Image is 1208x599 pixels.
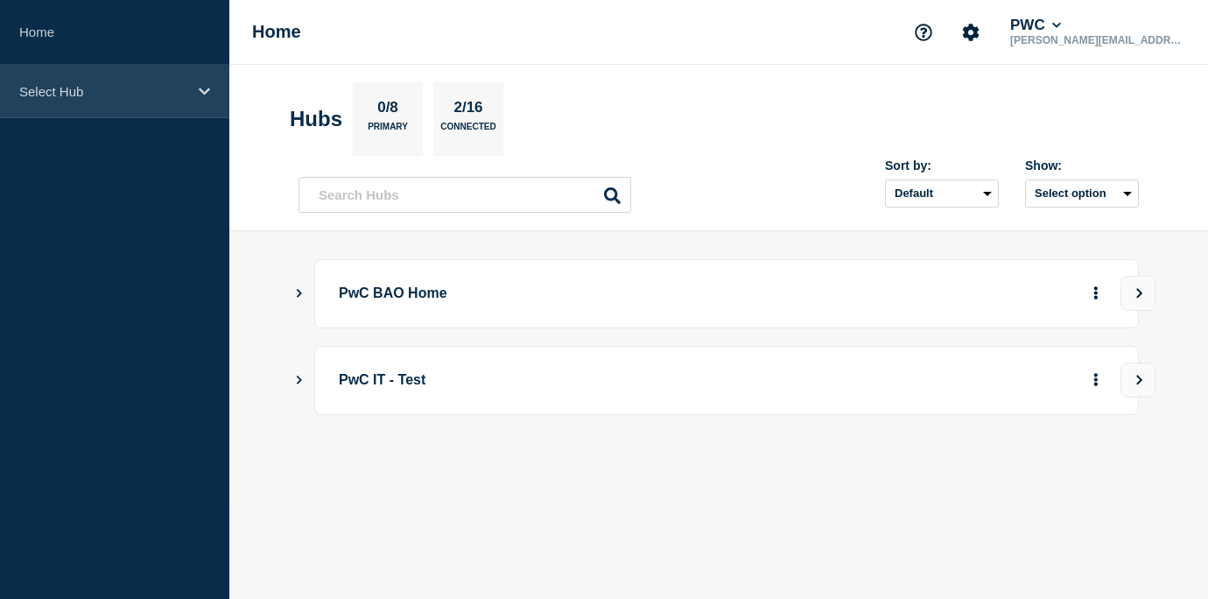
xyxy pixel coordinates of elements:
button: PWC [1007,17,1064,34]
p: PwC IT - Test [339,364,823,397]
div: Sort by: [885,159,999,173]
p: Primary [368,122,408,140]
p: Connected [440,122,495,140]
select: Sort by [885,180,999,208]
button: More actions [1085,364,1107,397]
p: [PERSON_NAME][EMAIL_ADDRESS][PERSON_NAME][DOMAIN_NAME] [1007,34,1189,46]
button: View [1120,363,1155,398]
p: 0/8 [371,99,405,122]
h1: Home [252,22,301,42]
p: PwC BAO Home [339,278,823,310]
h2: Hubs [290,107,342,131]
input: Search Hubs [298,177,631,213]
button: View [1120,276,1155,311]
p: 2/16 [447,99,489,122]
button: More actions [1085,278,1107,310]
p: Select Hub [19,84,187,99]
button: Show Connected Hubs [295,374,304,387]
button: Show Connected Hubs [295,287,304,300]
button: Select option [1025,180,1139,208]
button: Support [905,14,942,51]
div: Show: [1025,159,1139,173]
button: Account settings [952,14,989,51]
